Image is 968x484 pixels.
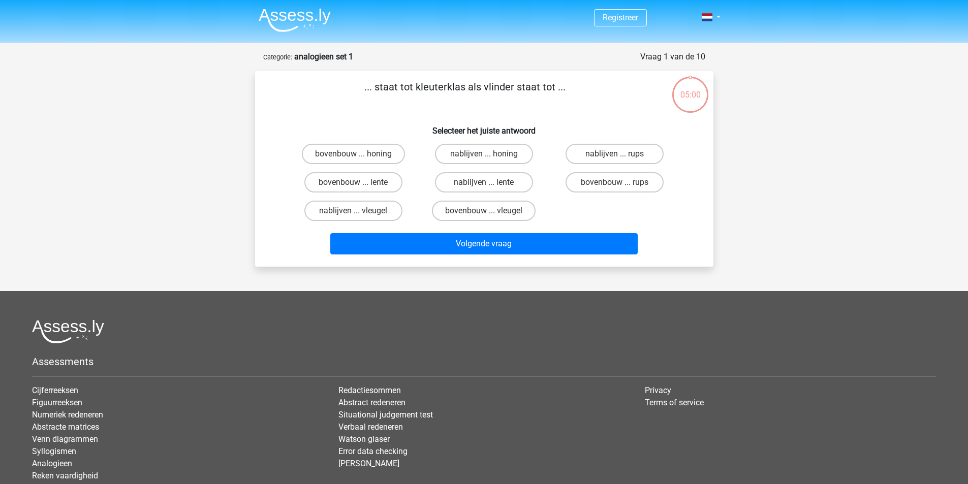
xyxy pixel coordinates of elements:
[338,398,405,407] a: Abstract redeneren
[263,53,292,61] small: Categorie:
[294,52,353,61] strong: analogieen set 1
[271,118,697,136] h6: Selecteer het juiste antwoord
[32,319,104,343] img: Assessly logo
[32,459,72,468] a: Analogieen
[32,398,82,407] a: Figuurreeksen
[32,385,78,395] a: Cijferreeksen
[259,8,331,32] img: Assessly
[338,385,401,395] a: Redactiesommen
[435,172,533,192] label: nablijven ... lente
[32,434,98,444] a: Venn diagrammen
[338,410,433,420] a: Situational judgement test
[330,233,638,254] button: Volgende vraag
[338,459,399,468] a: [PERSON_NAME]
[32,471,98,480] a: Reken vaardigheid
[645,385,671,395] a: Privacy
[304,201,402,221] label: nablijven ... vleugel
[338,434,390,444] a: Watson glaser
[302,144,405,164] label: bovenbouw ... honing
[432,201,536,221] label: bovenbouw ... vleugel
[32,410,103,420] a: Numeriek redeneren
[304,172,402,192] label: bovenbouw ... lente
[32,356,936,368] h5: Assessments
[566,144,664,164] label: nablijven ... rups
[645,398,704,407] a: Terms of service
[640,51,705,63] div: Vraag 1 van de 10
[338,446,408,456] a: Error data checking
[271,79,659,110] p: ... staat tot kleuterklas als vlinder staat tot ...
[32,446,76,456] a: Syllogismen
[566,172,664,192] label: bovenbouw ... rups
[435,144,533,164] label: nablijven ... honing
[603,13,638,22] a: Registreer
[338,422,403,432] a: Verbaal redeneren
[671,76,709,101] div: 05:00
[32,422,99,432] a: Abstracte matrices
